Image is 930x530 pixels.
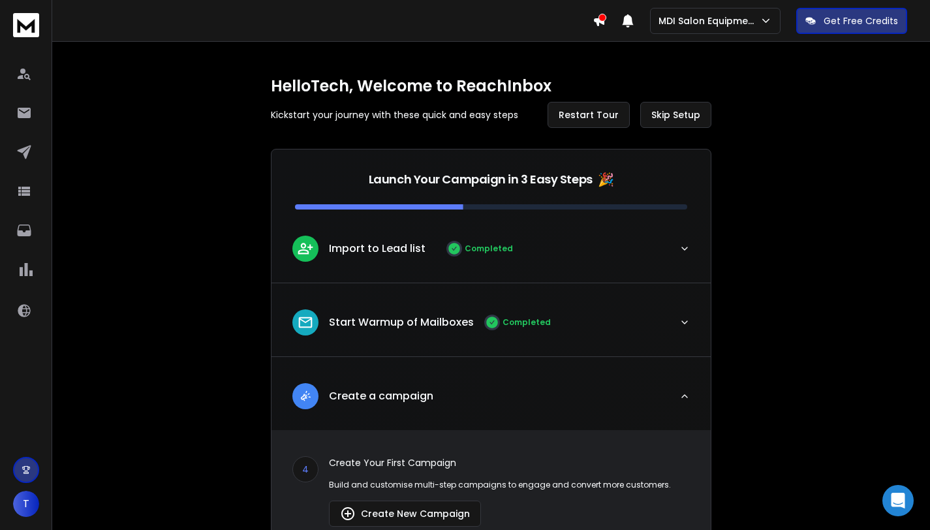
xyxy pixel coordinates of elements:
[503,317,551,328] p: Completed
[297,388,314,404] img: lead
[297,240,314,257] img: lead
[329,241,426,257] p: Import to Lead list
[882,485,914,516] div: Open Intercom Messenger
[329,501,481,527] button: Create New Campaign
[824,14,898,27] p: Get Free Credits
[651,108,700,121] span: Skip Setup
[340,506,356,522] img: lead
[548,102,630,128] button: Restart Tour
[13,491,39,517] button: T
[271,108,518,121] p: Kickstart your journey with these quick and easy steps
[292,456,318,482] div: 4
[271,76,711,97] h1: Hello Tech , Welcome to ReachInbox
[329,315,474,330] p: Start Warmup of Mailboxes
[329,388,433,404] p: Create a campaign
[329,456,671,469] p: Create Your First Campaign
[465,243,513,254] p: Completed
[369,170,593,189] p: Launch Your Campaign in 3 Easy Steps
[271,225,711,283] button: leadImport to Lead listCompleted
[598,170,614,189] span: 🎉
[297,314,314,331] img: lead
[329,480,671,490] p: Build and customise multi-step campaigns to engage and convert more customers.
[13,13,39,37] img: logo
[271,373,711,430] button: leadCreate a campaign
[659,14,760,27] p: MDI Salon Equipment
[796,8,907,34] button: Get Free Credits
[271,299,711,356] button: leadStart Warmup of MailboxesCompleted
[640,102,711,128] button: Skip Setup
